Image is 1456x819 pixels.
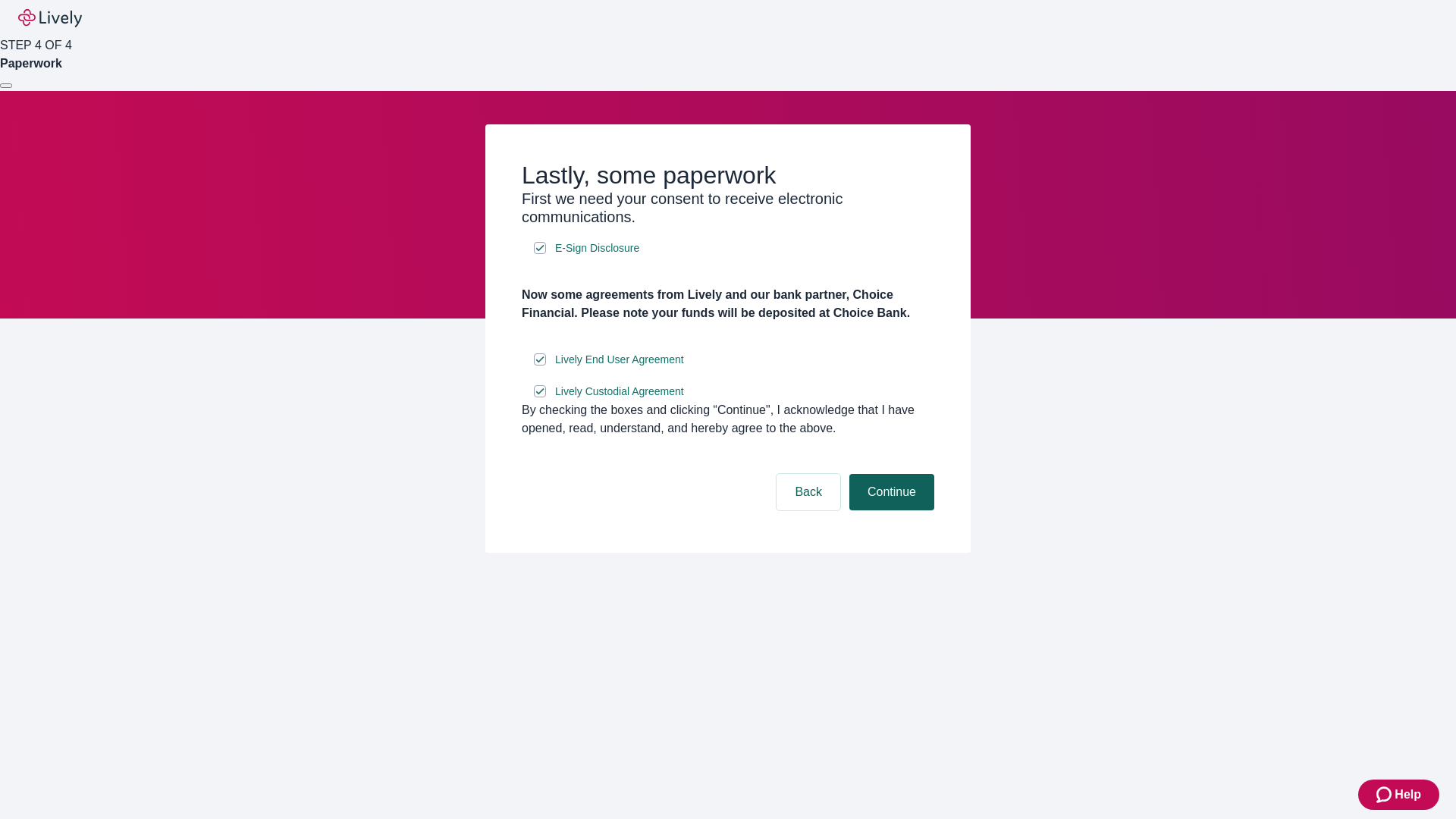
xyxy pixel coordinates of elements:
span: Lively End User Agreement [555,352,684,368]
svg: Zendesk support icon [1376,786,1395,804]
button: Continue [849,474,934,510]
h3: First we need your consent to receive electronic communications. [522,190,934,226]
img: Lively [18,9,82,27]
h4: Now some agreements from Lively and our bank partner, Choice Financial. Please note your funds wi... [522,286,934,322]
h2: Lastly, some paperwork [522,161,934,190]
span: Lively Custodial Agreement [555,384,684,400]
span: E-Sign Disclosure [555,240,639,256]
button: Back [777,474,840,510]
button: Zendesk support iconHelp [1358,780,1439,810]
span: Help [1395,786,1421,804]
div: By checking the boxes and clicking “Continue", I acknowledge that I have opened, read, understand... [522,401,934,438]
a: e-sign disclosure document [552,239,642,258]
a: e-sign disclosure document [552,382,687,401]
a: e-sign disclosure document [552,350,687,369]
